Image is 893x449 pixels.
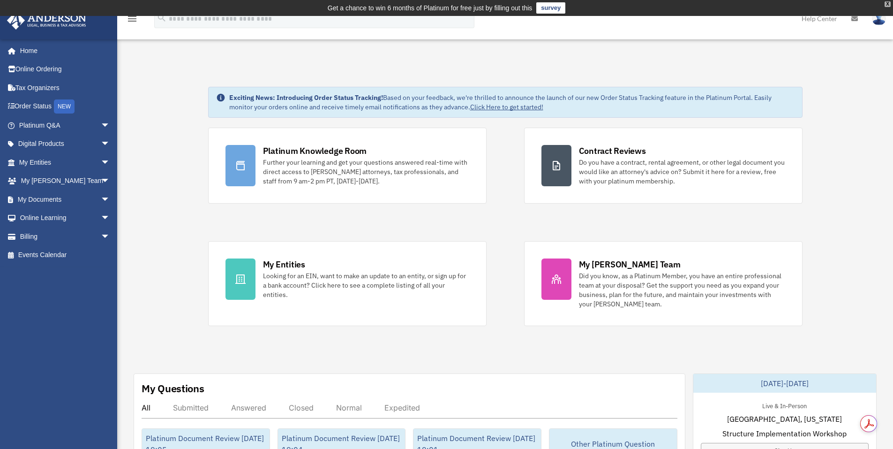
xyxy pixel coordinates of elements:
[336,403,362,412] div: Normal
[524,128,803,204] a: Contract Reviews Do you have a contract, rental agreement, or other legal document you would like...
[755,400,814,410] div: Live & In-Person
[7,41,120,60] a: Home
[7,172,124,190] a: My [PERSON_NAME] Teamarrow_drop_down
[7,116,124,135] a: Platinum Q&Aarrow_drop_down
[727,413,842,425] span: [GEOGRAPHIC_DATA], [US_STATE]
[470,103,543,111] a: Click Here to get started!
[7,60,124,79] a: Online Ordering
[7,246,124,265] a: Events Calendar
[524,241,803,326] a: My [PERSON_NAME] Team Did you know, as a Platinum Member, you have an entire professional team at...
[328,2,533,14] div: Get a chance to win 6 months of Platinum for free just by filling out this
[722,428,847,439] span: Structure Implementation Workshop
[7,78,124,97] a: Tax Organizers
[263,158,469,186] div: Further your learning and get your questions answered real-time with direct access to [PERSON_NAM...
[101,227,120,246] span: arrow_drop_down
[885,1,891,7] div: close
[208,128,487,204] a: Platinum Knowledge Room Further your learning and get your questions answered real-time with dire...
[54,99,75,114] div: NEW
[231,403,266,412] div: Answered
[7,135,124,153] a: Digital Productsarrow_drop_down
[101,209,120,228] span: arrow_drop_down
[7,97,124,116] a: Order StatusNEW
[579,145,646,157] div: Contract Reviews
[101,153,120,172] span: arrow_drop_down
[579,158,785,186] div: Do you have a contract, rental agreement, or other legal document you would like an attorney's ad...
[579,271,785,309] div: Did you know, as a Platinum Member, you have an entire professional team at your disposal? Get th...
[229,93,383,102] strong: Exciting News: Introducing Order Status Tracking!
[7,190,124,209] a: My Documentsarrow_drop_down
[142,403,150,412] div: All
[127,13,138,24] i: menu
[7,153,124,172] a: My Entitiesarrow_drop_down
[157,13,167,23] i: search
[289,403,314,412] div: Closed
[7,227,124,246] a: Billingarrow_drop_down
[263,271,469,299] div: Looking for an EIN, want to make an update to an entity, or sign up for a bank account? Click her...
[579,259,681,270] div: My [PERSON_NAME] Team
[101,135,120,154] span: arrow_drop_down
[536,2,565,14] a: survey
[101,172,120,191] span: arrow_drop_down
[7,209,124,228] a: Online Learningarrow_drop_down
[872,12,886,25] img: User Pic
[173,403,209,412] div: Submitted
[263,259,305,270] div: My Entities
[101,190,120,209] span: arrow_drop_down
[127,16,138,24] a: menu
[142,381,204,396] div: My Questions
[263,145,367,157] div: Platinum Knowledge Room
[101,116,120,135] span: arrow_drop_down
[4,11,89,30] img: Anderson Advisors Platinum Portal
[693,374,876,393] div: [DATE]-[DATE]
[384,403,420,412] div: Expedited
[208,241,487,326] a: My Entities Looking for an EIN, want to make an update to an entity, or sign up for a bank accoun...
[229,93,795,112] div: Based on your feedback, we're thrilled to announce the launch of our new Order Status Tracking fe...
